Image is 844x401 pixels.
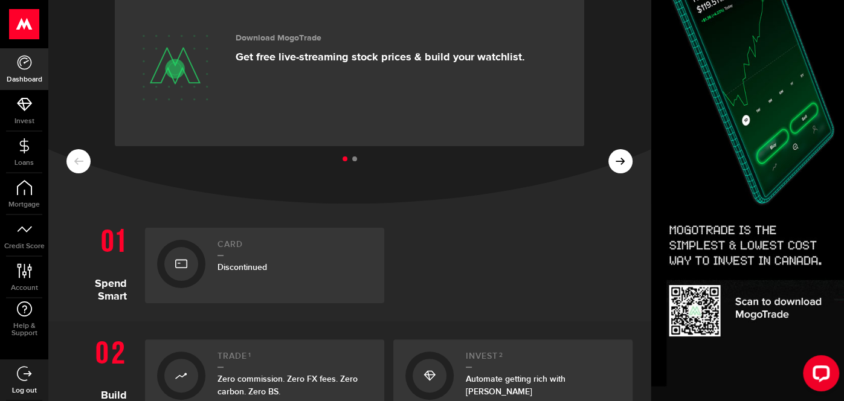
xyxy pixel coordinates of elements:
sup: 2 [499,351,503,359]
iframe: LiveChat chat widget [793,350,844,401]
h2: Invest [466,351,620,368]
h1: Spend Smart [66,222,136,303]
h3: Download MogoTrade [236,33,525,43]
h2: Card [217,240,372,256]
sup: 1 [248,351,251,359]
p: Get free live-streaming stock prices & build your watchlist. [236,51,525,64]
span: Automate getting rich with [PERSON_NAME] [466,374,565,397]
span: Zero commission. Zero FX fees. Zero carbon. Zero BS. [217,374,358,397]
span: Discontinued [217,262,267,272]
a: CardDiscontinued [145,228,384,303]
h2: Trade [217,351,372,368]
